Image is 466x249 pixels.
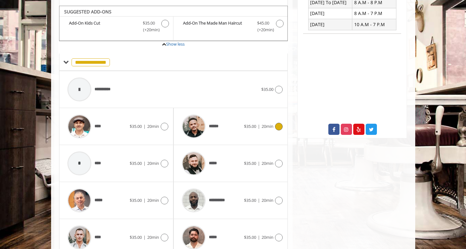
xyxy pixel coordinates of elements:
[143,160,146,166] span: |
[244,234,256,240] span: $35.00
[130,123,142,129] span: $35.00
[147,160,159,166] span: 20min
[254,26,272,33] span: (+20min )
[258,197,260,203] span: |
[258,160,260,166] span: |
[143,20,155,26] span: $35.00
[261,86,273,92] span: $35.00
[244,197,256,203] span: $35.00
[308,19,352,30] td: [DATE]
[143,123,146,129] span: |
[183,20,251,33] b: Add-On The Made Man Haircut
[130,197,142,203] span: $35.00
[352,8,396,19] td: 8 A.M - 7 P.M
[308,8,352,19] td: [DATE]
[139,26,158,33] span: (+20min )
[130,160,142,166] span: $35.00
[258,234,260,240] span: |
[63,20,170,35] label: Add-On Kids Cut
[262,123,273,129] span: 20min
[143,197,146,203] span: |
[147,234,159,240] span: 20min
[166,41,185,47] a: Show less
[64,9,111,15] b: SUGGESTED ADD-ONS
[59,6,288,41] div: Kids cut Add-onS
[130,234,142,240] span: $35.00
[262,234,273,240] span: 20min
[147,123,159,129] span: 20min
[258,123,260,129] span: |
[177,20,284,35] label: Add-On The Made Man Haircut
[257,20,269,26] span: $45.00
[244,160,256,166] span: $35.00
[147,197,159,203] span: 20min
[262,197,273,203] span: 20min
[69,20,136,33] b: Add-On Kids Cut
[262,160,273,166] span: 20min
[143,234,146,240] span: |
[244,123,256,129] span: $35.00
[352,19,396,30] td: 10 A.M - 7 P.M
